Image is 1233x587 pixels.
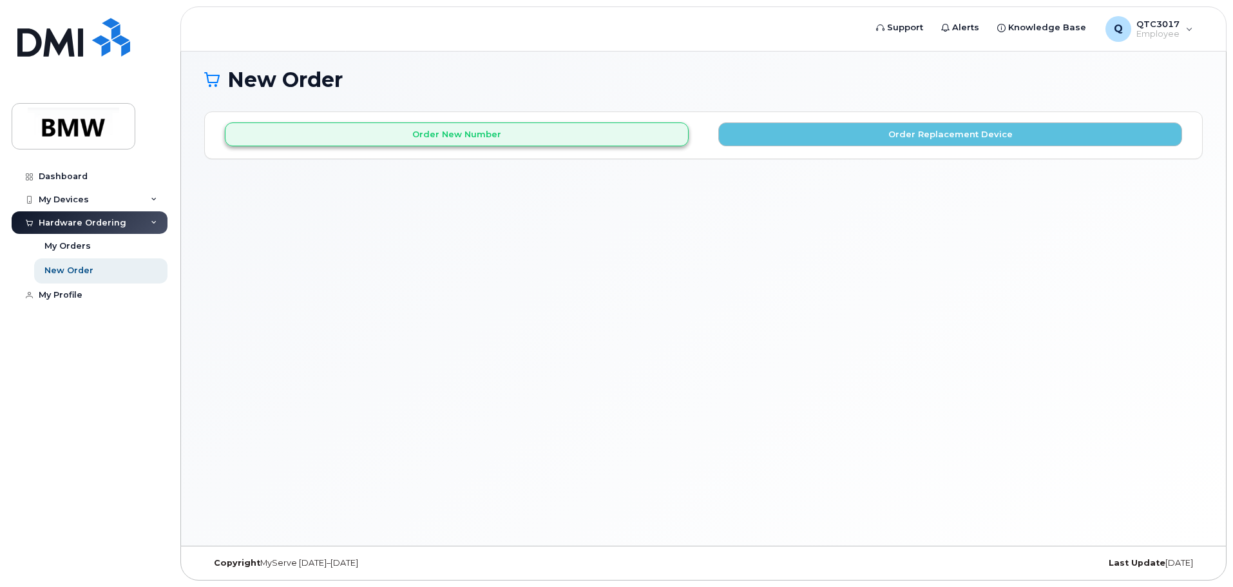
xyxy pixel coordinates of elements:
[1109,558,1165,568] strong: Last Update
[204,68,1203,91] h1: New Order
[225,122,689,146] button: Order New Number
[204,558,537,568] div: MyServe [DATE]–[DATE]
[718,122,1182,146] button: Order Replacement Device
[214,558,260,568] strong: Copyright
[1177,531,1223,577] iframe: Messenger Launcher
[870,558,1203,568] div: [DATE]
